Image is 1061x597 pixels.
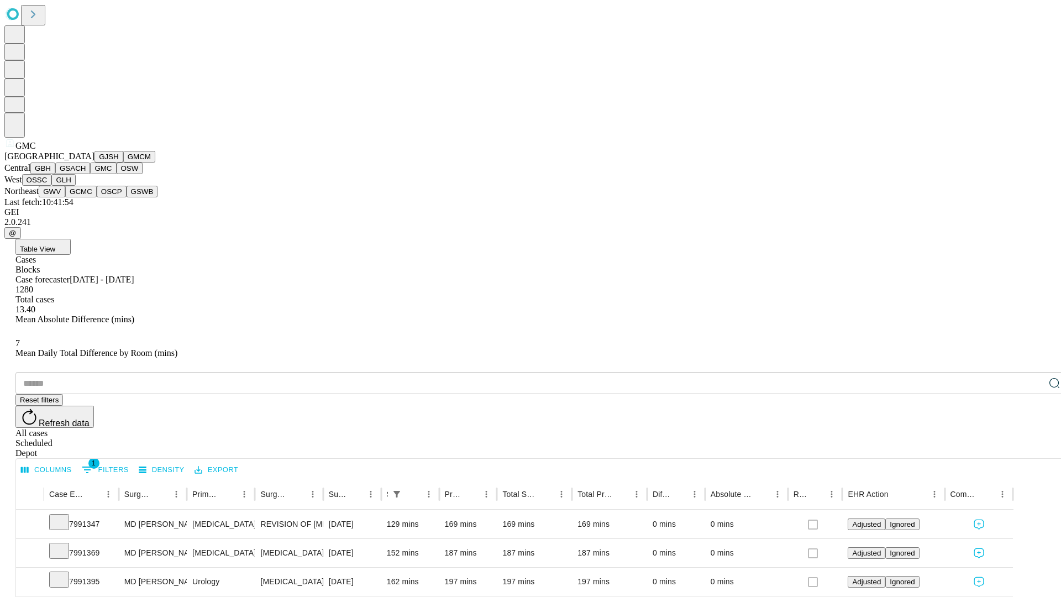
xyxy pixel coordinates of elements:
[387,510,434,538] div: 129 mins
[22,174,52,186] button: OSSC
[329,539,376,567] div: [DATE]
[687,486,702,502] button: Menu
[421,486,437,502] button: Menu
[260,539,317,567] div: [MEDICAL_DATA]
[124,539,181,567] div: MD [PERSON_NAME] [PERSON_NAME] Md
[538,486,554,502] button: Sort
[49,490,84,499] div: Case Epic Id
[824,486,839,502] button: Menu
[387,490,388,499] div: Scheduled In Room Duration
[577,490,612,499] div: Total Predicted Duration
[15,315,134,324] span: Mean Absolute Difference (mins)
[329,490,346,499] div: Surgery Date
[389,486,405,502] div: 1 active filter
[387,539,434,567] div: 152 mins
[808,486,824,502] button: Sort
[70,275,134,284] span: [DATE] - [DATE]
[192,539,249,567] div: [MEDICAL_DATA]
[754,486,770,502] button: Sort
[22,573,38,592] button: Expand
[260,510,317,538] div: REVISION OF [MEDICAL_DATA] SIMPLE
[554,486,569,502] button: Menu
[4,197,73,207] span: Last fetch: 10:41:54
[49,510,113,538] div: 7991347
[39,418,90,428] span: Refresh data
[711,490,753,499] div: Absolute Difference
[51,174,75,186] button: GLH
[15,394,63,406] button: Reset filters
[445,490,463,499] div: Predicted In Room Duration
[329,510,376,538] div: [DATE]
[15,141,35,150] span: GMC
[20,245,55,253] span: Table View
[221,486,237,502] button: Sort
[4,207,1057,217] div: GEI
[329,568,376,596] div: [DATE]
[445,568,492,596] div: 197 mins
[136,462,187,479] button: Density
[653,568,700,596] div: 0 mins
[97,186,127,197] button: OSCP
[124,490,152,499] div: Surgeon Name
[55,163,90,174] button: GSACH
[192,568,249,596] div: Urology
[885,519,919,530] button: Ignored
[445,510,492,538] div: 169 mins
[4,227,21,239] button: @
[15,239,71,255] button: Table View
[4,163,30,172] span: Central
[629,486,644,502] button: Menu
[445,539,492,567] div: 187 mins
[389,486,405,502] button: Show filters
[711,568,782,596] div: 0 mins
[502,568,566,596] div: 197 mins
[90,163,116,174] button: GMC
[49,539,113,567] div: 7991369
[387,568,434,596] div: 162 mins
[852,578,881,586] span: Adjusted
[890,486,905,502] button: Sort
[15,348,177,358] span: Mean Daily Total Difference by Room (mins)
[711,539,782,567] div: 0 mins
[927,486,942,502] button: Menu
[950,490,978,499] div: Comments
[363,486,379,502] button: Menu
[653,490,670,499] div: Difference
[15,295,54,304] span: Total cases
[123,151,155,163] button: GMCM
[15,305,35,314] span: 13.40
[49,568,113,596] div: 7991395
[22,515,38,535] button: Expand
[848,547,885,559] button: Adjusted
[88,458,99,469] span: 1
[153,486,169,502] button: Sort
[671,486,687,502] button: Sort
[124,510,181,538] div: MD [PERSON_NAME] [PERSON_NAME] Md
[290,486,305,502] button: Sort
[18,462,75,479] button: Select columns
[15,338,20,348] span: 7
[885,547,919,559] button: Ignored
[479,486,494,502] button: Menu
[848,490,888,499] div: EHR Action
[653,539,700,567] div: 0 mins
[117,163,143,174] button: OSW
[348,486,363,502] button: Sort
[127,186,158,197] button: GSWB
[995,486,1010,502] button: Menu
[237,486,252,502] button: Menu
[79,461,132,479] button: Show filters
[852,549,881,557] span: Adjusted
[85,486,101,502] button: Sort
[101,486,116,502] button: Menu
[4,217,1057,227] div: 2.0.241
[15,285,33,294] span: 1280
[192,462,241,479] button: Export
[502,539,566,567] div: 187 mins
[15,275,70,284] span: Case forecaster
[22,544,38,563] button: Expand
[192,490,220,499] div: Primary Service
[885,576,919,588] button: Ignored
[124,568,181,596] div: MD [PERSON_NAME] [PERSON_NAME] Md
[4,175,22,184] span: West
